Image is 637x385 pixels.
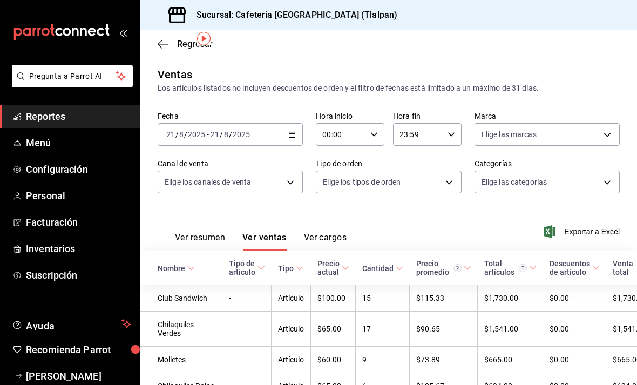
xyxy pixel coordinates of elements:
span: / [220,130,223,139]
td: Artículo [272,312,311,347]
label: Marca [475,112,620,120]
td: $115.33 [410,285,478,312]
input: ---- [187,130,206,139]
span: [PERSON_NAME] [26,369,131,383]
span: Recomienda Parrot [26,342,131,357]
div: Ventas [158,66,192,83]
button: Pregunta a Parrot AI [12,65,133,87]
td: Artículo [272,347,311,373]
div: Cantidad [362,264,394,273]
label: Categorías [475,160,620,167]
button: Regresar [158,39,213,49]
td: 15 [356,285,410,312]
span: Inventarios [26,241,131,256]
div: Precio actual [317,259,340,276]
label: Hora inicio [316,112,384,120]
td: $0.00 [543,347,606,373]
td: Artículo [272,285,311,312]
label: Hora fin [393,112,462,120]
svg: El total artículos considera cambios de precios en los artículos así como costos adicionales por ... [519,264,527,272]
label: Canal de venta [158,160,303,167]
span: / [175,130,179,139]
td: $65.00 [311,312,356,347]
td: $1,541.00 [478,312,543,347]
span: Cantidad [362,264,403,273]
button: Ver cargos [304,232,347,251]
span: / [184,130,187,139]
span: Elige los tipos de orden [323,177,401,187]
h3: Sucursal: Cafeteria [GEOGRAPHIC_DATA] (Tlalpan) [188,9,397,22]
span: Elige las categorías [482,177,547,187]
span: Nombre [158,264,195,273]
button: Ver ventas [242,232,287,251]
img: Tooltip marker [197,32,211,45]
div: navigation tabs [175,232,347,251]
span: Tipo de artículo [229,259,265,276]
td: - [222,312,272,347]
td: $0.00 [543,312,606,347]
span: Pregunta a Parrot AI [29,71,116,82]
input: -- [179,130,184,139]
label: Tipo de orden [316,160,461,167]
div: Total artículos [484,259,527,276]
td: 9 [356,347,410,373]
span: Precio actual [317,259,349,276]
td: $665.00 [478,347,543,373]
td: Chilaquiles Verdes [140,312,222,347]
td: - [222,285,272,312]
span: Personal [26,188,131,203]
button: Ver resumen [175,232,225,251]
span: Configuración [26,162,131,177]
td: $1,730.00 [478,285,543,312]
span: Facturación [26,215,131,229]
span: Tipo [278,264,303,273]
span: - [207,130,209,139]
div: Precio promedio [416,259,462,276]
span: Regresar [177,39,213,49]
label: Fecha [158,112,303,120]
td: - [222,347,272,373]
input: -- [223,130,229,139]
span: Precio promedio [416,259,471,276]
td: $100.00 [311,285,356,312]
svg: Precio promedio = Total artículos / cantidad [453,264,462,272]
button: Exportar a Excel [546,225,620,238]
div: Descuentos de artículo [550,259,590,276]
td: $0.00 [543,285,606,312]
a: Pregunta a Parrot AI [8,78,133,90]
input: -- [166,130,175,139]
span: Menú [26,136,131,150]
div: Tipo de artículo [229,259,255,276]
span: Descuentos de artículo [550,259,600,276]
div: Los artículos listados no incluyen descuentos de orden y el filtro de fechas está limitado a un m... [158,83,620,94]
span: Elige los canales de venta [165,177,251,187]
input: ---- [232,130,250,139]
td: $60.00 [311,347,356,373]
span: Total artículos [484,259,537,276]
td: $73.89 [410,347,478,373]
input: -- [210,130,220,139]
div: Tipo [278,264,294,273]
div: Nombre [158,264,185,273]
td: Molletes [140,347,222,373]
span: Suscripción [26,268,131,282]
td: $90.65 [410,312,478,347]
td: 17 [356,312,410,347]
span: Reportes [26,109,131,124]
span: Elige las marcas [482,129,537,140]
span: / [229,130,232,139]
button: open_drawer_menu [119,28,127,37]
span: Ayuda [26,318,117,330]
td: Club Sandwich [140,285,222,312]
